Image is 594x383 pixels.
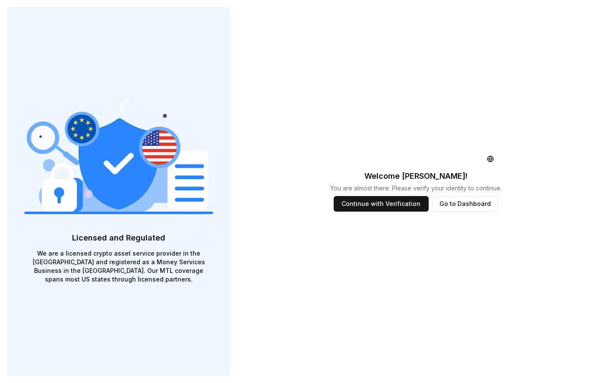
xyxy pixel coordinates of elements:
[364,170,468,182] p: Welcome [PERSON_NAME] !
[334,196,429,212] button: Continue with Verification
[24,232,213,244] p: Licensed and Regulated
[330,184,502,193] p: You are almost there. Please verify your identity to continue.
[24,249,213,284] p: We are a licensed crypto asset service provider in the [GEOGRAPHIC_DATA] and registered as a Mone...
[432,196,498,212] button: Go to Dashboard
